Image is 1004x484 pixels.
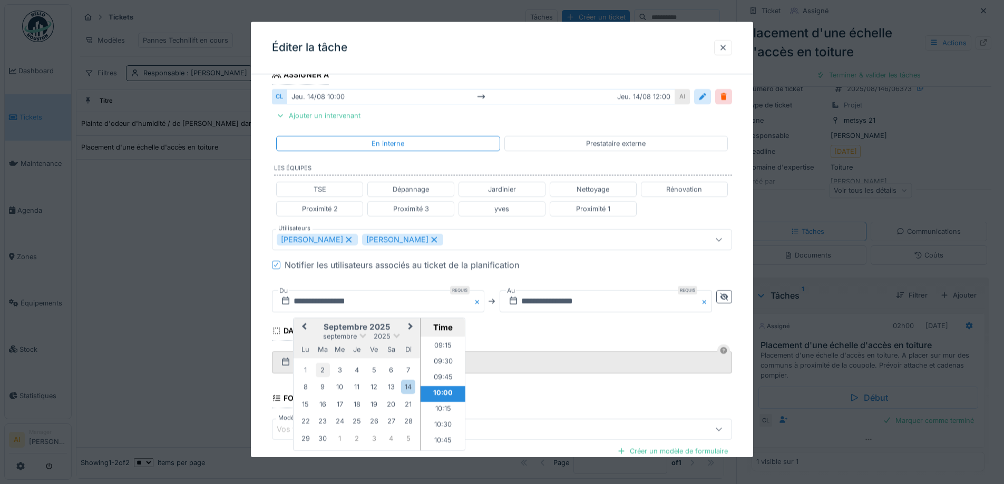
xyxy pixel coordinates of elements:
[298,414,313,428] div: Choose lundi 22 septembre 2025
[421,386,465,402] li: 10:00
[298,431,313,446] div: Choose lundi 29 septembre 2025
[297,361,417,447] div: Month septembre, 2025
[421,354,465,370] li: 09:30
[333,363,347,377] div: Choose mercredi 3 septembre 2025
[384,342,398,357] div: samedi
[295,319,311,336] button: Previous Month
[272,109,365,123] div: Ajouter un intervenant
[276,224,313,233] label: Utilisateurs
[298,342,313,357] div: lundi
[421,418,465,433] li: 10:30
[294,322,420,332] h2: septembre 2025
[488,184,516,194] div: Jardinier
[302,204,338,214] div: Proximité 2
[384,431,398,446] div: Choose samedi 4 octobre 2025
[298,397,313,411] div: Choose lundi 15 septembre 2025
[367,363,381,377] div: Choose vendredi 5 septembre 2025
[384,397,398,411] div: Choose samedi 20 septembre 2025
[277,234,358,245] div: [PERSON_NAME]
[316,363,330,377] div: Choose mardi 2 septembre 2025
[316,380,330,394] div: Choose mardi 9 septembre 2025
[350,397,364,411] div: Choose jeudi 18 septembre 2025
[473,290,484,312] button: Close
[350,342,364,357] div: jeudi
[272,90,287,105] div: CL
[423,322,462,332] div: Time
[450,286,470,294] div: Requis
[700,290,712,312] button: Close
[333,397,347,411] div: Choose mercredi 17 septembre 2025
[367,397,381,411] div: Choose vendredi 19 septembre 2025
[323,332,357,340] span: septembre
[494,204,509,214] div: yves
[287,90,675,105] div: jeu. 14/08 10:00 jeu. 14/08 12:00
[278,285,289,297] label: Du
[272,323,411,341] div: Date de fin prévue de la tâche
[350,363,364,377] div: Choose jeudi 4 septembre 2025
[272,41,347,54] h3: Éditer la tâche
[421,339,465,354] li: 09:15
[316,431,330,446] div: Choose mardi 30 septembre 2025
[350,431,364,446] div: Choose jeudi 2 octobre 2025
[333,431,347,446] div: Choose mercredi 1 octobre 2025
[393,184,429,194] div: Dépannage
[298,380,313,394] div: Choose lundi 8 septembre 2025
[316,414,330,428] div: Choose mardi 23 septembre 2025
[277,424,347,436] div: Vos formulaires
[274,164,732,175] label: Les équipes
[333,414,347,428] div: Choose mercredi 24 septembre 2025
[367,414,381,428] div: Choose vendredi 26 septembre 2025
[401,414,415,428] div: Choose dimanche 28 septembre 2025
[384,380,398,394] div: Choose samedi 13 septembre 2025
[384,363,398,377] div: Choose samedi 6 septembre 2025
[333,380,347,394] div: Choose mercredi 10 septembre 2025
[421,433,465,449] li: 10:45
[314,184,326,194] div: TSE
[576,204,610,214] div: Proximité 1
[367,380,381,394] div: Choose vendredi 12 septembre 2025
[506,285,516,297] label: Au
[272,390,336,408] div: Formulaires
[367,342,381,357] div: vendredi
[401,363,415,377] div: Choose dimanche 7 septembre 2025
[350,380,364,394] div: Choose jeudi 11 septembre 2025
[276,414,348,423] label: Modèles de formulaires
[333,342,347,357] div: mercredi
[403,319,420,336] button: Next Month
[362,234,443,245] div: [PERSON_NAME]
[372,139,404,149] div: En interne
[298,363,313,377] div: Choose lundi 1 septembre 2025
[586,139,646,149] div: Prestataire externe
[401,431,415,446] div: Choose dimanche 5 octobre 2025
[316,342,330,357] div: mardi
[374,332,391,340] span: 2025
[401,397,415,411] div: Choose dimanche 21 septembre 2025
[401,342,415,357] div: dimanche
[367,431,381,446] div: Choose vendredi 3 octobre 2025
[666,184,702,194] div: Rénovation
[577,184,609,194] div: Nettoyage
[421,449,465,465] li: 11:00
[421,402,465,418] li: 10:15
[285,259,519,271] div: Notifier les utilisateurs associés au ticket de la planification
[421,370,465,386] li: 09:45
[393,204,429,214] div: Proximité 3
[613,445,732,459] div: Créer un modèle de formulaire
[401,380,415,394] div: Choose dimanche 14 septembre 2025
[384,414,398,428] div: Choose samedi 27 septembre 2025
[316,397,330,411] div: Choose mardi 16 septembre 2025
[421,337,465,450] ul: Time
[272,67,329,85] div: Assigner à
[350,414,364,428] div: Choose jeudi 25 septembre 2025
[675,90,690,105] div: AI
[678,286,697,294] div: Requis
